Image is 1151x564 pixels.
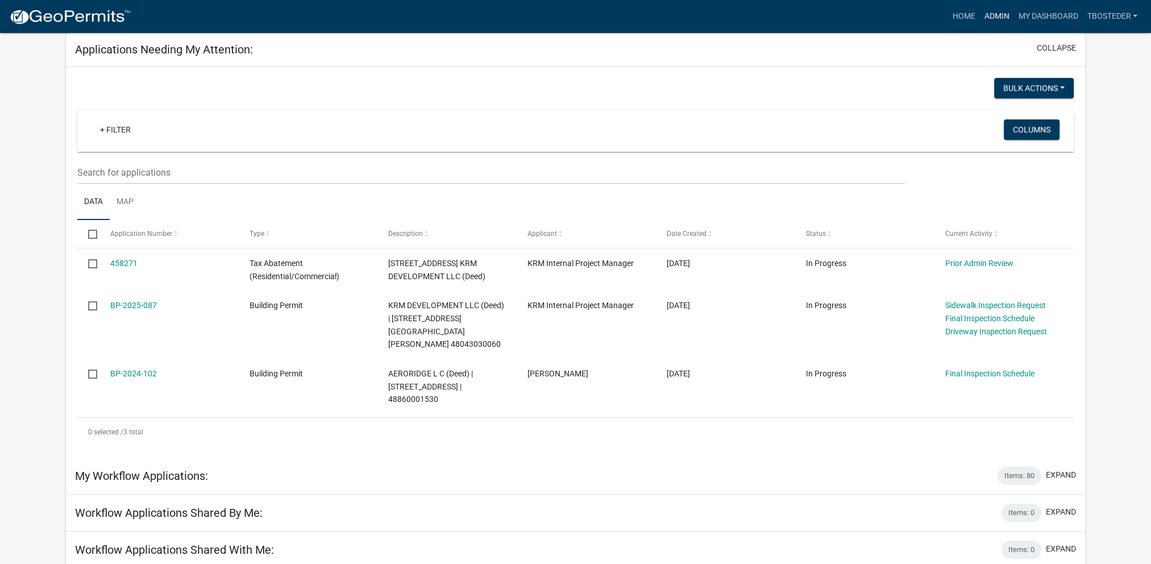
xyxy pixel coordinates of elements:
a: Home [948,6,979,27]
button: collapse [1037,42,1076,54]
button: expand [1046,469,1076,481]
a: Driveway Inspection Request [945,327,1047,336]
span: 0 selected / [88,428,123,436]
datatable-header-cell: Date Created [656,220,795,247]
button: Columns [1004,119,1059,140]
h5: Workflow Applications Shared With Me: [75,543,274,557]
span: Status [806,230,826,238]
span: KRM Internal Project Manager [527,259,634,268]
span: KRM Internal Project Manager [527,301,634,310]
a: Data [77,184,110,221]
div: 3 total [77,418,1074,446]
button: expand [1046,506,1076,518]
input: Search for applications [77,161,904,184]
div: Items: 0 [1002,541,1041,559]
datatable-header-cell: Type [238,220,377,247]
span: Applicant [527,230,557,238]
span: Building Permit [250,369,303,378]
a: Admin [979,6,1013,27]
datatable-header-cell: Application Number [99,220,239,247]
span: 07/31/2024 [667,369,690,378]
span: 505 N 20TH ST KRM DEVELOPMENT LLC (Deed) [388,259,485,281]
button: Bulk Actions [994,78,1074,98]
button: expand [1046,543,1076,555]
a: Final Inspection Schedule [945,369,1034,378]
span: 04/28/2025 [667,301,690,310]
span: Type [250,230,264,238]
a: Prior Admin Review [945,259,1013,268]
a: 458271 [110,259,138,268]
span: Tax Abatement (Residential/Commercial) [250,259,339,281]
span: In Progress [806,301,846,310]
span: Date Created [667,230,707,238]
span: Building Permit [250,301,303,310]
span: Current Activity [945,230,992,238]
span: Application Number [110,230,172,238]
a: + Filter [91,119,140,140]
datatable-header-cell: Select [77,220,99,247]
h5: My Workflow Applications: [75,469,208,483]
a: BP-2025-087 [110,301,157,310]
a: BP-2024-102 [110,369,157,378]
datatable-header-cell: Current Activity [934,220,1073,247]
a: Map [110,184,140,221]
span: Description [388,230,423,238]
div: Items: 80 [998,467,1041,485]
span: In Progress [806,369,846,378]
span: In Progress [806,259,846,268]
h5: Workflow Applications Shared By Me: [75,506,263,520]
datatable-header-cell: Applicant [517,220,656,247]
datatable-header-cell: Description [377,220,517,247]
div: collapse [66,67,1085,458]
span: tyler [527,369,588,378]
a: Final Inspection Schedule [945,314,1034,323]
a: My Dashboard [1013,6,1082,27]
div: Items: 0 [1002,504,1041,522]
span: KRM DEVELOPMENT LLC (Deed) | 1602 E GIRARD AVE | 48043030060 [388,301,504,349]
a: tbosteder [1082,6,1142,27]
a: Sidewalk Inspection Request [945,301,1046,310]
span: 08/01/2025 [667,259,690,268]
h5: Applications Needing My Attention: [75,43,253,56]
datatable-header-cell: Status [795,220,934,247]
span: AERORIDGE L C (Deed) | 1009 S JEFFERSON WAY | 48860001530 [388,369,473,404]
